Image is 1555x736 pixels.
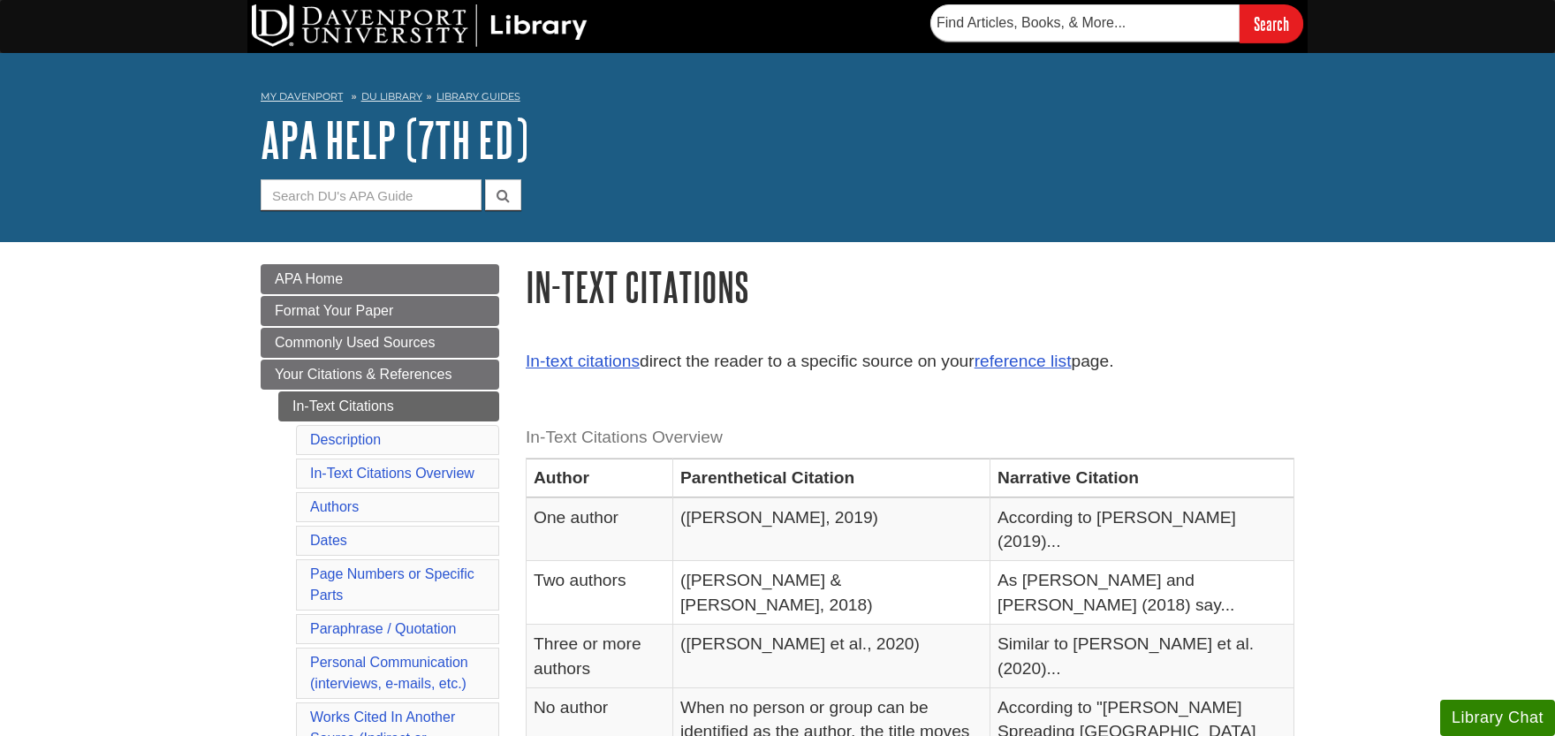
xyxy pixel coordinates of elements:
[1240,4,1303,42] input: Search
[310,432,381,447] a: Description
[527,561,673,625] td: Two authors
[275,271,343,286] span: APA Home
[361,90,422,102] a: DU Library
[673,497,990,561] td: ([PERSON_NAME], 2019)
[526,418,1294,458] caption: In-Text Citations Overview
[261,85,1294,113] nav: breadcrumb
[278,391,499,421] a: In-Text Citations
[310,566,474,603] a: Page Numbers or Specific Parts
[990,497,1294,561] td: According to [PERSON_NAME] (2019)...
[527,497,673,561] td: One author
[526,264,1294,309] h1: In-Text Citations
[310,621,456,636] a: Paraphrase / Quotation
[261,89,343,104] a: My Davenport
[310,499,359,514] a: Authors
[930,4,1240,42] input: Find Articles, Books, & More...
[261,360,499,390] a: Your Citations & References
[526,352,640,370] a: In-text citations
[275,335,435,350] span: Commonly Used Sources
[275,303,393,318] span: Format Your Paper
[310,533,347,548] a: Dates
[673,561,990,625] td: ([PERSON_NAME] & [PERSON_NAME], 2018)
[261,264,499,294] a: APA Home
[261,296,499,326] a: Format Your Paper
[310,655,468,691] a: Personal Communication(interviews, e-mails, etc.)
[990,625,1294,688] td: Similar to [PERSON_NAME] et al. (2020)...
[930,4,1303,42] form: Searches DU Library's articles, books, and more
[673,625,990,688] td: ([PERSON_NAME] et al., 2020)
[990,561,1294,625] td: As [PERSON_NAME] and [PERSON_NAME] (2018) say...
[526,349,1294,375] p: direct the reader to a specific source on your page.
[527,625,673,688] td: Three or more authors
[252,4,588,47] img: DU Library
[436,90,520,102] a: Library Guides
[261,328,499,358] a: Commonly Used Sources
[1440,700,1555,736] button: Library Chat
[310,466,474,481] a: In-Text Citations Overview
[975,352,1072,370] a: reference list
[261,112,528,167] a: APA Help (7th Ed)
[990,459,1294,497] th: Narrative Citation
[261,179,482,210] input: Search DU's APA Guide
[527,459,673,497] th: Author
[275,367,451,382] span: Your Citations & References
[673,459,990,497] th: Parenthetical Citation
